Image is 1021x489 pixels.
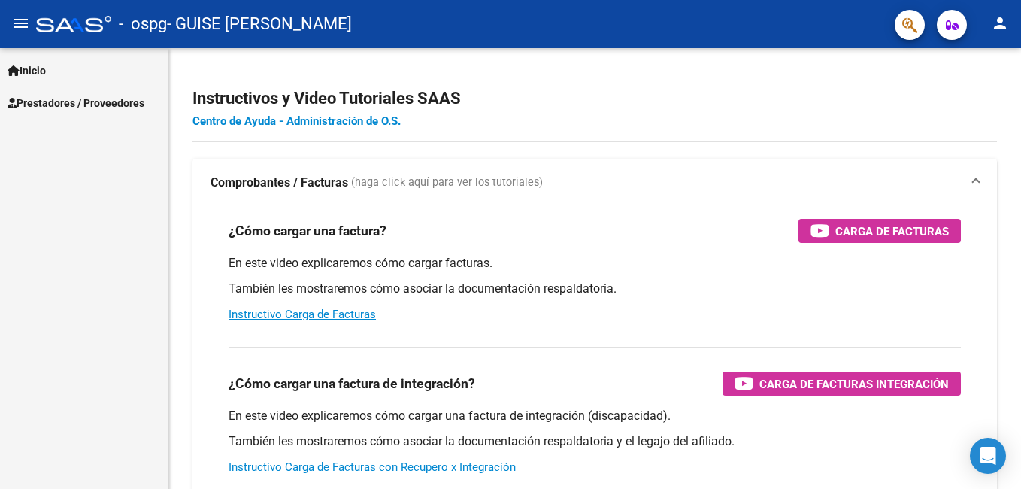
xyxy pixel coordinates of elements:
span: Carga de Facturas [835,222,949,241]
span: - ospg [119,8,167,41]
mat-icon: person [991,14,1009,32]
p: En este video explicaremos cómo cargar facturas. [229,255,961,272]
span: Prestadores / Proveedores [8,95,144,111]
strong: Comprobantes / Facturas [211,175,348,191]
div: Open Intercom Messenger [970,438,1006,474]
span: Inicio [8,62,46,79]
h2: Instructivos y Video Tutoriales SAAS [192,84,997,113]
button: Carga de Facturas [798,219,961,243]
a: Instructivo Carga de Facturas con Recupero x Integración [229,460,516,474]
a: Instructivo Carga de Facturas [229,308,376,321]
h3: ¿Cómo cargar una factura? [229,220,386,241]
p: También les mostraremos cómo asociar la documentación respaldatoria y el legajo del afiliado. [229,433,961,450]
span: - GUISE [PERSON_NAME] [167,8,352,41]
mat-icon: menu [12,14,30,32]
mat-expansion-panel-header: Comprobantes / Facturas (haga click aquí para ver los tutoriales) [192,159,997,207]
p: En este video explicaremos cómo cargar una factura de integración (discapacidad). [229,408,961,424]
span: Carga de Facturas Integración [759,375,949,393]
h3: ¿Cómo cargar una factura de integración? [229,373,475,394]
a: Centro de Ayuda - Administración de O.S. [192,114,401,128]
span: (haga click aquí para ver los tutoriales) [351,175,543,191]
button: Carga de Facturas Integración [723,372,961,396]
p: También les mostraremos cómo asociar la documentación respaldatoria. [229,281,961,297]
